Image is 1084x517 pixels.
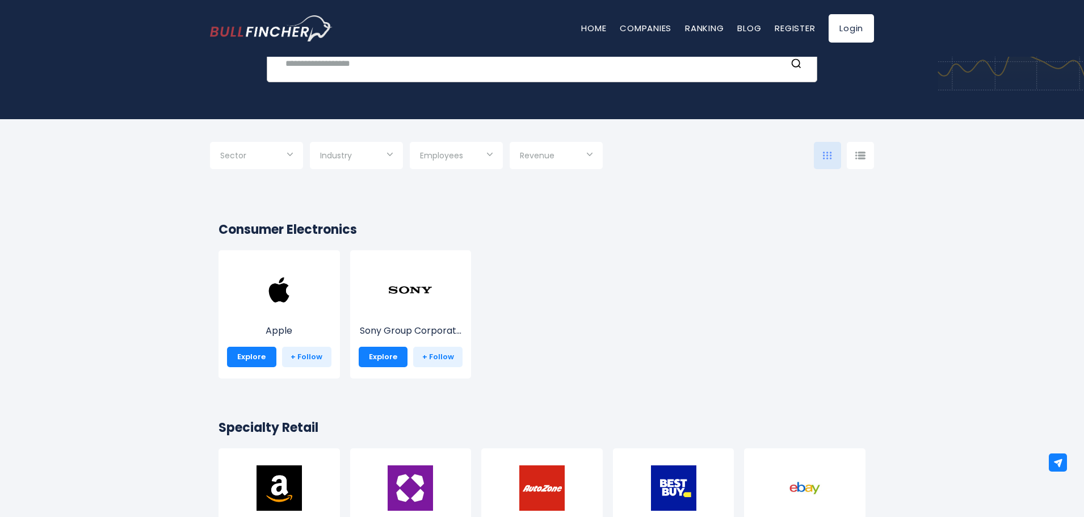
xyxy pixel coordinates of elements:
img: AMZN.png [257,465,302,511]
img: AZO.png [519,465,565,511]
input: Selection [220,146,293,167]
img: AAPL.png [257,267,302,313]
a: + Follow [282,347,331,367]
button: Search [791,56,805,71]
input: Selection [520,146,593,167]
img: SONY.png [388,267,433,313]
p: Sony Group Corporation [359,324,463,338]
input: Selection [320,146,393,167]
img: BBY.png [651,465,696,511]
span: Employees [420,150,463,161]
span: Sector [220,150,246,161]
a: Go to homepage [210,15,332,41]
img: Bullfincher logo [210,15,333,41]
a: Ranking [685,22,724,34]
img: EBAY.png [782,465,827,511]
a: Blog [737,22,761,34]
h2: Consumer Electronics [219,220,865,239]
a: Explore [359,347,408,367]
img: icon-comp-list-view.svg [855,152,865,159]
a: Login [829,14,874,43]
a: Explore [227,347,276,367]
a: Companies [620,22,671,34]
p: Apple [227,324,331,338]
a: Register [775,22,815,34]
a: + Follow [413,347,463,367]
input: Selection [420,146,493,167]
a: Apple [227,288,331,338]
span: Revenue [520,150,554,161]
img: icon-comp-grid.svg [823,152,832,159]
h2: Specialty Retail [219,418,865,437]
a: Sony Group Corporat... [359,288,463,338]
img: W.png [388,465,433,511]
span: Industry [320,150,352,161]
a: Home [581,22,606,34]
